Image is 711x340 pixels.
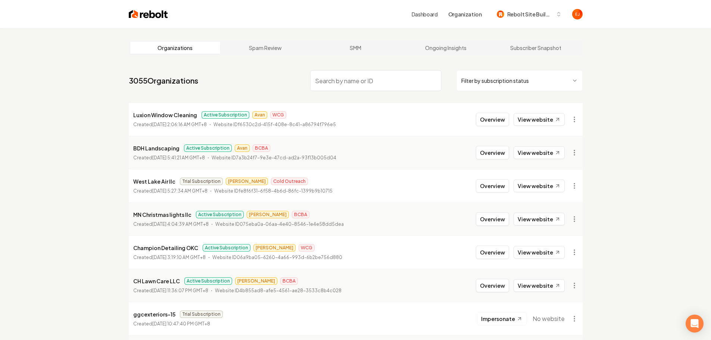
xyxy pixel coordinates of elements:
p: Created [133,254,206,261]
p: Luxion Window Cleaning [133,110,197,119]
button: Overview [476,212,509,226]
time: [DATE] 2:06:16 AM GMT+8 [152,122,207,127]
span: Active Subscription [184,277,232,285]
span: [PERSON_NAME] [247,211,289,218]
span: Rebolt Site Builder [507,10,553,18]
p: Website ID fe8f6f31-6f58-4b6d-86fc-1399b9b10715 [214,187,333,195]
a: Subscriber Snapshot [491,42,581,54]
button: Overview [476,279,509,292]
p: West Lake Air llc [133,177,175,186]
p: Created [133,154,205,162]
a: Organizations [130,42,221,54]
a: Ongoing Insights [400,42,491,54]
time: [DATE] 4:04:39 AM GMT+8 [152,221,209,227]
span: No website [533,314,565,323]
span: [PERSON_NAME] [235,277,277,285]
a: SMM [311,42,401,54]
p: Website ID f6530c2d-415f-408e-8c41-a86794f796e5 [213,121,336,128]
a: View website [514,213,565,225]
button: Overview [476,179,509,193]
span: Active Subscription [203,244,250,252]
p: Website ID 075eba0a-06aa-4e40-8546-1e4e58dd5dea [215,221,344,228]
button: Overview [476,113,509,126]
a: Dashboard [412,10,438,18]
p: Created [133,187,208,195]
input: Search by name or ID [310,70,442,91]
span: Cold Outreach [271,178,308,185]
a: View website [514,180,565,192]
span: BCBA [292,211,309,218]
span: BCBA [280,277,298,285]
time: [DATE] 5:27:34 AM GMT+8 [152,188,208,194]
p: Website ID 7a3b24f7-9e3e-47cd-ad2a-93f13b005d04 [212,154,336,162]
p: MN Christmas lights llc [133,210,191,219]
p: Created [133,320,210,328]
a: Spam Review [220,42,311,54]
span: Trial Subscription [180,178,223,185]
p: Created [133,221,209,228]
a: View website [514,246,565,259]
time: [DATE] 5:41:21 AM GMT+8 [152,155,205,160]
time: [DATE] 11:36:07 PM GMT+8 [152,288,208,293]
p: Created [133,287,208,294]
a: View website [514,146,565,159]
span: [PERSON_NAME] [253,244,296,252]
p: CH Lawn Care LLC [133,277,180,286]
button: Open user button [572,9,583,19]
span: WCG [299,244,315,252]
span: Active Subscription [184,144,232,152]
img: Rebolt Logo [129,9,168,19]
span: Active Subscription [202,111,249,119]
img: Eduard Joers [572,9,583,19]
span: Impersonate [481,315,515,322]
span: [PERSON_NAME] [226,178,268,185]
button: Overview [476,246,509,259]
p: ggcexteriors-15 [133,310,175,319]
p: Website ID 06a9ba05-6260-4a66-993d-6b2be756d880 [212,254,342,261]
time: [DATE] 10:47:40 PM GMT+8 [152,321,210,327]
p: Created [133,121,207,128]
span: WCG [270,111,286,119]
button: Impersonate [477,312,527,325]
span: Avan [235,144,250,152]
button: Overview [476,146,509,159]
a: View website [514,113,565,126]
span: Active Subscription [196,211,244,218]
a: 3055Organizations [129,75,198,86]
p: BDH Landscaping [133,144,180,153]
p: Champion Detailing OKC [133,243,198,252]
img: Rebolt Site Builder [497,10,504,18]
p: Website ID 4b855ad8-afe5-4561-ae28-3533c8b4c028 [215,287,342,294]
span: Avan [252,111,267,119]
span: Trial Subscription [180,311,223,318]
a: View website [514,279,565,292]
time: [DATE] 3:19:10 AM GMT+8 [152,255,206,260]
span: BCBA [253,144,270,152]
button: Organization [444,7,486,21]
div: Open Intercom Messenger [686,315,704,333]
